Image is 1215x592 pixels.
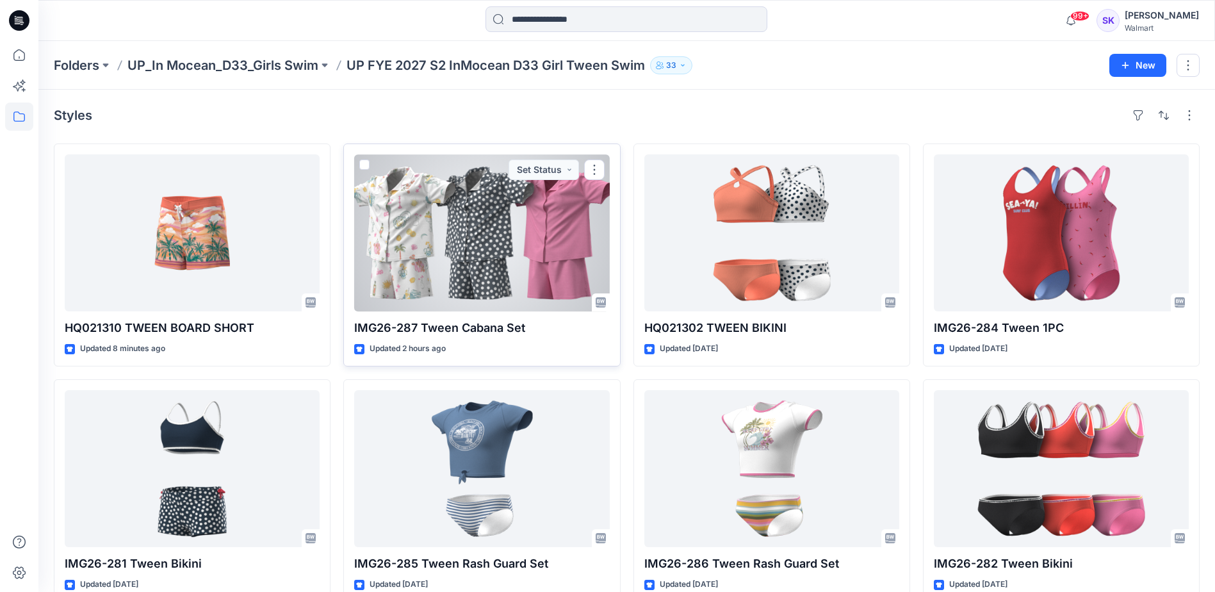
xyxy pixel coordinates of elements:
span: 99+ [1070,11,1089,21]
a: IMG26-284 Tween 1PC [934,154,1189,311]
p: Updated [DATE] [660,342,718,356]
h4: Styles [54,108,92,123]
p: IMG26-287 Tween Cabana Set [354,319,609,337]
p: UP FYE 2027 S2 InMocean D33 Girl Tween Swim [347,56,645,74]
p: IMG26-281 Tween Bikini [65,555,320,573]
a: IMG26-281 Tween Bikini [65,390,320,547]
p: IMG26-282 Tween Bikini [934,555,1189,573]
p: Updated [DATE] [949,342,1007,356]
button: New [1109,54,1166,77]
p: HQ021310 TWEEN BOARD SHORT [65,319,320,337]
p: IMG26-286 Tween Rash Guard Set [644,555,899,573]
p: IMG26-284 Tween 1PC [934,319,1189,337]
p: Updated [DATE] [370,578,428,591]
p: IMG26-285 Tween Rash Guard Set [354,555,609,573]
button: 33 [650,56,692,74]
div: SK [1097,9,1120,32]
a: IMG26-285 Tween Rash Guard Set [354,390,609,547]
p: 33 [666,58,676,72]
p: HQ021302 TWEEN BIKINI [644,319,899,337]
a: IMG26-287 Tween Cabana Set [354,154,609,311]
a: Folders [54,56,99,74]
div: Walmart [1125,23,1199,33]
a: IMG26-282 Tween Bikini [934,390,1189,547]
p: Updated [DATE] [949,578,1007,591]
p: Updated 8 minutes ago [80,342,165,356]
a: HQ021302 TWEEN BIKINI [644,154,899,311]
a: UP_In Mocean_D33_Girls Swim [127,56,318,74]
a: IMG26-286 Tween Rash Guard Set [644,390,899,547]
p: Updated [DATE] [80,578,138,591]
div: [PERSON_NAME] [1125,8,1199,23]
p: Updated 2 hours ago [370,342,446,356]
a: HQ021310 TWEEN BOARD SHORT [65,154,320,311]
p: Updated [DATE] [660,578,718,591]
